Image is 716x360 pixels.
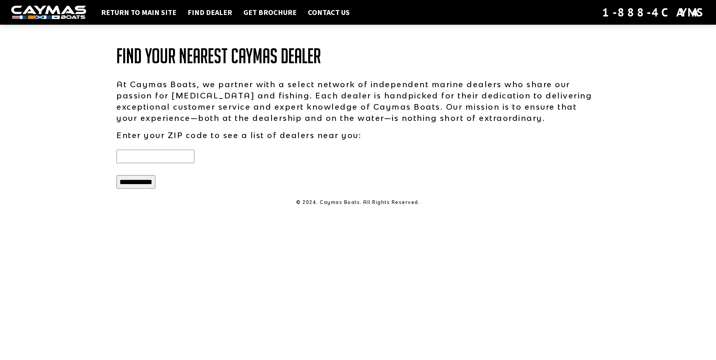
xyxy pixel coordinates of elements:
[184,7,236,17] a: Find Dealer
[97,7,180,17] a: Return to main site
[304,7,354,17] a: Contact Us
[116,129,600,141] p: Enter your ZIP code to see a list of dealers near you:
[116,45,600,67] h1: Find Your Nearest Caymas Dealer
[116,79,600,123] p: At Caymas Boats, we partner with a select network of independent marine dealers who share our pas...
[602,4,705,21] div: 1-888-4CAYMAS
[240,7,300,17] a: Get Brochure
[116,199,600,206] p: © 2024. Caymas Boats. All Rights Reserved.
[11,6,86,19] img: white-logo-c9c8dbefe5ff5ceceb0f0178aa75bf4bb51f6bca0971e226c86eb53dfe498488.png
